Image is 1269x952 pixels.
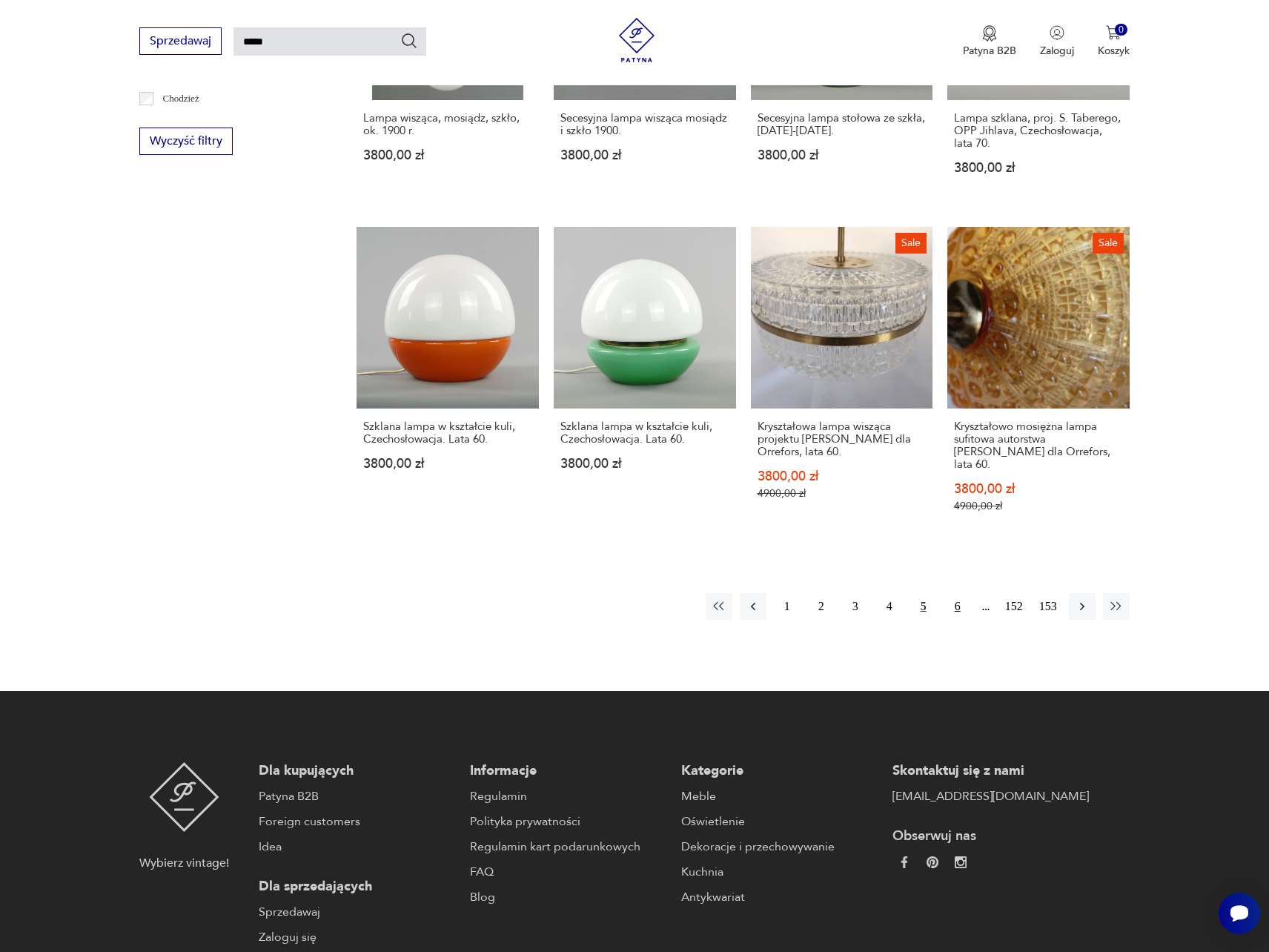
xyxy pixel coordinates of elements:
[259,787,455,805] a: Patyna B2B
[259,928,455,946] a: Zaloguj się
[139,27,222,55] button: Sprzedawaj
[963,25,1016,58] button: Patyna B2B
[681,787,878,805] a: Meble
[963,25,1016,58] a: Ikona medaluPatyna B2B
[1115,24,1127,36] div: 0
[1106,25,1121,40] img: Ikona koszyka
[259,762,455,780] p: Dla kupujących
[955,856,967,868] img: c2fd9cf7f39615d9d6839a72ae8e59e5.webp
[892,827,1089,845] p: Obserwuj nas
[163,90,199,107] p: Chodzież
[681,762,878,780] p: Kategorie
[963,44,1016,58] p: Patyna B2B
[808,593,835,620] button: 2
[758,149,927,162] p: 3800,00 zł
[357,227,539,542] a: Szklana lampa w kształcie kuli, Czechosłowacja. Lata 60.Szklana lampa w kształcie kuli, Czechosło...
[982,25,997,42] img: Ikona medalu
[363,420,532,446] h3: Szklana lampa w kształcie kuli, Czechosłowacja. Lata 60.
[1219,893,1260,934] iframe: Smartsupp widget button
[400,32,418,50] button: Szukaj
[910,593,937,620] button: 5
[898,856,910,868] img: da9060093f698e4c3cedc1453eec5031.webp
[944,593,971,620] button: 6
[470,838,666,856] a: Regulamin kart podarunkowych
[758,487,927,500] p: 4900,00 zł
[259,838,455,856] a: Idea
[149,762,219,832] img: Patyna - sklep z meblami i dekoracjami vintage
[470,863,666,881] a: FAQ
[1040,25,1074,58] button: Zaloguj
[259,813,455,830] a: Foreign customers
[560,149,729,162] p: 3800,00 zł
[560,112,729,137] h3: Secesyjna lampa wisząca mosiądz i szkło 1900.
[876,593,903,620] button: 4
[758,112,927,137] h3: Secesyjna lampa stołowa ze szkła, [DATE]-[DATE].
[363,457,532,470] p: 3800,00 zł
[1040,44,1074,58] p: Zaloguj
[139,128,233,155] button: Wyczyść filtry
[954,112,1123,150] h3: Lampa szklana, proj. S. Taberego, OPP Jihlava, Czechosłowacja, lata 70.
[470,762,666,780] p: Informacje
[954,162,1123,174] p: 3800,00 zł
[614,18,659,62] img: Patyna - sklep z meblami i dekoracjami vintage
[758,470,927,483] p: 3800,00 zł
[259,903,455,921] a: Sprzedawaj
[259,878,455,896] p: Dla sprzedających
[681,888,878,906] a: Antykwariat
[363,149,532,162] p: 3800,00 zł
[560,420,729,446] h3: Szklana lampa w kształcie kuli, Czechosłowacja. Lata 60.
[1050,25,1064,40] img: Ikonka użytkownika
[560,457,729,470] p: 3800,00 zł
[892,787,1089,805] a: [EMAIL_ADDRESS][DOMAIN_NAME]
[1098,25,1130,58] button: 0Koszyk
[842,593,869,620] button: 3
[954,420,1123,471] h3: Kryształowo mosiężna lampa sufitowa autorstwa [PERSON_NAME] dla Orrefors, lata 60.
[681,813,878,830] a: Oświetlenie
[954,483,1123,495] p: 3800,00 zł
[139,854,229,872] p: Wybierz vintage!
[927,856,938,868] img: 37d27d81a828e637adc9f9cb2e3d3a8a.webp
[139,37,222,47] a: Sprzedawaj
[1001,593,1027,620] button: 152
[681,863,878,881] a: Kuchnia
[892,762,1089,780] p: Skontaktuj się z nami
[751,227,933,542] a: SaleKryształowa lampa wisząca projektu Carla Fagerlunda dla Orrefors, lata 60.Kryształowa lampa w...
[470,813,666,830] a: Polityka prywatności
[758,420,927,458] h3: Kryształowa lampa wisząca projektu [PERSON_NAME] dla Orrefors, lata 60.
[363,112,532,137] h3: Lampa wisząca, mosiądz, szkło, ok. 1900 r.
[470,888,666,906] a: Blog
[163,111,199,128] p: Ćmielów
[681,838,878,856] a: Dekoracje i przechowywanie
[1035,593,1061,620] button: 153
[947,227,1130,542] a: SaleKryształowo mosiężna lampa sufitowa autorstwa Carla Fagerlunda dla Orrefors, lata 60.Kryształ...
[554,227,736,542] a: Szklana lampa w kształcie kuli, Czechosłowacja. Lata 60.Szklana lampa w kształcie kuli, Czechosło...
[954,500,1123,512] p: 4900,00 zł
[1098,44,1130,58] p: Koszyk
[774,593,801,620] button: 1
[470,787,666,805] a: Regulamin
